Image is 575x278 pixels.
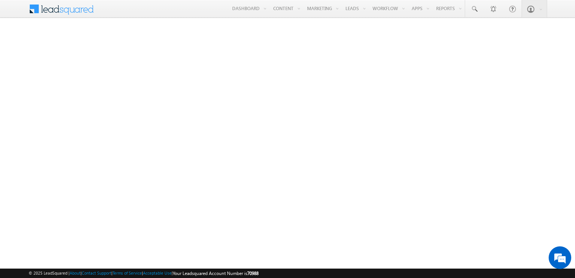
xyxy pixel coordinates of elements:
span: © 2025 LeadSquared | | | | | [29,270,259,277]
a: Contact Support [82,270,111,275]
span: Your Leadsquared Account Number is [173,270,259,276]
a: Terms of Service [113,270,142,275]
a: Acceptable Use [143,270,172,275]
span: 70988 [247,270,259,276]
a: About [70,270,81,275]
